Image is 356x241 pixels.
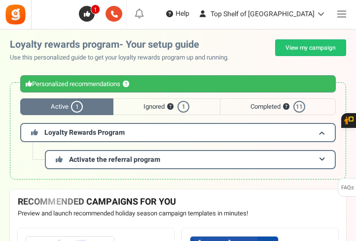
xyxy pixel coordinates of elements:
button: ? [283,104,289,110]
h2: Loyalty rewards program- Your setup guide [10,39,237,50]
span: FAQs [341,179,354,197]
span: Ignored [113,98,219,115]
h4: RECOMMENDED CAMPAIGNS FOR YOU [18,197,338,207]
span: Active [20,98,113,115]
button: ? [123,81,129,88]
span: 1 [91,4,100,14]
div: Personalized recommendations [20,75,336,92]
img: Gratisfaction [4,3,27,26]
a: Menu [332,4,351,23]
span: Completed [220,98,336,115]
span: 1 [178,101,189,113]
span: Help [173,9,189,19]
span: Top Shelf of [GEOGRAPHIC_DATA] [211,9,315,19]
a: Help [162,6,193,22]
span: 11 [293,101,305,113]
a: 1 [79,6,102,22]
span: Activate the referral program [69,154,160,165]
a: View my campaign [275,39,346,56]
button: ? [167,104,174,110]
span: Loyalty Rewards Program [44,127,125,138]
span: 1 [71,101,83,113]
p: Preview and launch recommended holiday season campaign templates in minutes! [18,209,338,218]
p: Use this personalized guide to get your loyalty rewards program up and running. [10,53,237,62]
